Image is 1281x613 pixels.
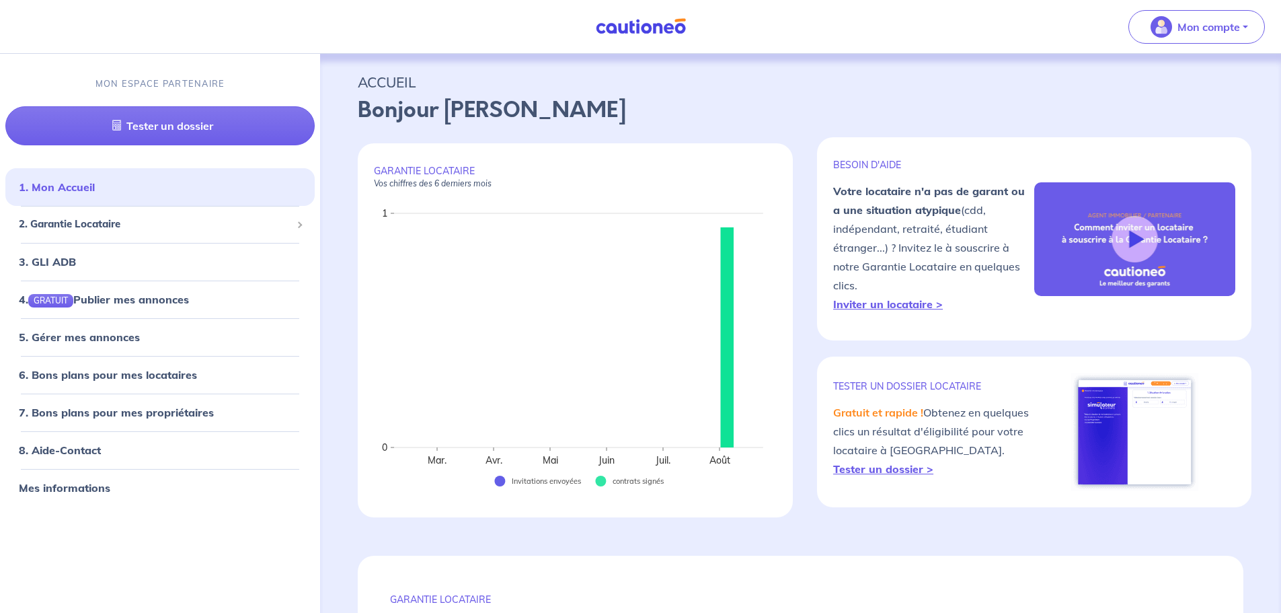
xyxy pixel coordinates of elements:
[543,454,558,466] text: Mai
[95,77,225,90] p: MON ESPACE PARTENAIRE
[1151,16,1172,38] img: illu_account_valid_menu.svg
[19,217,291,232] span: 2. Garantie Locataire
[5,361,315,388] div: 6. Bons plans pour mes locataires
[5,248,315,275] div: 3. GLI ADB
[1071,373,1198,491] img: simulateur.png
[5,174,315,201] div: 1. Mon Accueil
[590,18,691,35] img: Cautioneo
[5,474,315,501] div: Mes informations
[833,406,923,419] em: Gratuit et rapide !
[833,184,1025,217] strong: Votre locataire n'a pas de garant ou a une situation atypique
[833,380,1034,392] p: TESTER un dossier locataire
[19,406,214,419] a: 7. Bons plans pour mes propriétaires
[19,443,101,457] a: 8. Aide-Contact
[655,454,670,466] text: Juil.
[374,165,777,189] p: GARANTIE LOCATAIRE
[833,462,933,476] a: Tester un dossier >
[390,593,1211,606] p: GARANTIE LOCATAIRE
[833,182,1034,314] p: (cdd, indépendant, retraité, étudiant étranger...) ? Invitez le à souscrire à notre Garantie Loca...
[1034,182,1235,295] img: video-gli-new-none.jpg
[5,211,315,238] div: 2. Garantie Locataire
[382,441,387,454] text: 0
[19,293,189,306] a: 4.GRATUITPublier mes annonces
[358,70,1243,94] p: ACCUEIL
[358,94,1243,127] p: Bonjour [PERSON_NAME]
[5,324,315,351] div: 5. Gérer mes annonces
[598,454,615,466] text: Juin
[486,454,502,466] text: Avr.
[1128,10,1265,44] button: illu_account_valid_menu.svgMon compte
[428,454,447,466] text: Mar.
[374,178,492,188] em: Vos chiffres des 6 derniers mois
[833,159,1034,171] p: BESOIN D'AIDE
[5,437,315,464] div: 8. Aide-Contact
[19,180,95,194] a: 1. Mon Accueil
[19,330,140,344] a: 5. Gérer mes annonces
[19,368,197,382] a: 6. Bons plans pour mes locataires
[833,403,1034,478] p: Obtenez en quelques clics un résultat d'éligibilité pour votre locataire à [GEOGRAPHIC_DATA].
[709,454,730,466] text: Août
[5,106,315,145] a: Tester un dossier
[1177,19,1240,35] p: Mon compte
[19,255,76,268] a: 3. GLI ADB
[5,286,315,313] div: 4.GRATUITPublier mes annonces
[5,399,315,426] div: 7. Bons plans pour mes propriétaires
[19,481,110,495] a: Mes informations
[833,297,943,311] a: Inviter un locataire >
[382,207,387,219] text: 1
